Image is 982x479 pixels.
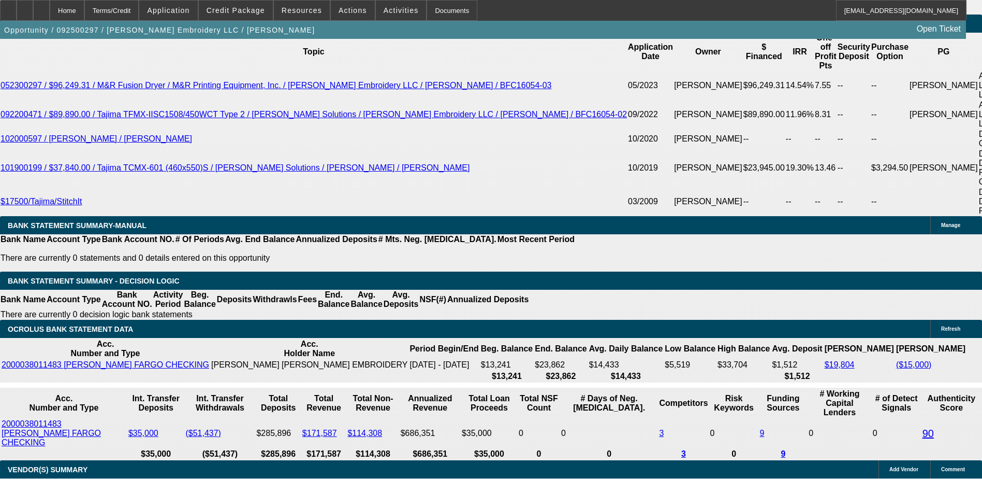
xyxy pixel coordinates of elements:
th: $35,000 [128,449,184,459]
td: [PERSON_NAME] [673,149,743,187]
td: 19.30% [785,149,814,187]
a: Open Ticket [913,20,965,38]
th: Application Date [627,33,673,71]
td: 09/2022 [627,100,673,129]
td: -- [785,129,814,149]
td: 0 [872,419,921,448]
button: Actions [331,1,375,20]
a: 9 [781,449,785,458]
th: $285,896 [256,449,300,459]
a: 101900199 / $37,840.00 / Tajima TCMX-601 (460x550)S / [PERSON_NAME] Solutions / [PERSON_NAME] / [... [1,163,470,172]
th: PG [909,33,978,71]
th: Total Deposits [256,389,300,418]
td: $13,241 [480,360,533,370]
td: 05/2023 [627,71,673,100]
span: Credit Package [207,6,265,15]
th: Purchase Option [871,33,909,71]
th: Int. Transfer Withdrawals [185,389,255,418]
a: 9 [760,429,765,438]
td: [PERSON_NAME] [909,100,978,129]
th: $171,587 [302,449,346,459]
th: $686,351 [400,449,460,459]
th: Acc. Holder Name [211,339,408,359]
th: Int. Transfer Deposits [128,389,184,418]
td: 14.54% [785,71,814,100]
td: 10/2020 [627,129,673,149]
td: $23,945.00 [743,149,785,187]
td: $33,704 [717,360,770,370]
th: Low Balance [664,339,716,359]
span: Add Vendor [889,467,918,472]
th: # Mts. Neg. [MEDICAL_DATA]. [378,234,497,245]
div: $686,351 [401,429,460,438]
a: $17500/Tajima/StitchIt [1,197,82,206]
th: End. Balance [317,290,350,309]
th: [PERSON_NAME] [896,339,966,359]
th: Authenticity Score [922,389,981,418]
th: Annualized Revenue [400,389,460,418]
td: 7.55 [814,71,837,100]
th: Acc. Number and Type [1,339,210,359]
th: Acc. Number and Type [1,389,127,418]
td: -- [871,187,909,216]
th: Owner [673,33,743,71]
td: -- [837,149,871,187]
td: $3,294.50 [871,149,909,187]
th: # Working Capital Lenders [808,389,871,418]
button: Resources [274,1,330,20]
td: $35,000 [461,419,517,448]
th: Total Revenue [302,389,346,418]
th: Withdrawls [252,290,297,309]
th: Account Type [46,234,101,245]
th: Avg. Balance [350,290,383,309]
td: -- [837,187,871,216]
th: Most Recent Period [497,234,575,245]
th: ($51,437) [185,449,255,459]
th: End. Balance [534,339,587,359]
th: # of Detect Signals [872,389,921,418]
th: $23,862 [534,371,587,382]
span: Resources [282,6,322,15]
th: Bank Account NO. [101,290,153,309]
td: $89,890.00 [743,100,785,129]
th: Account Type [46,290,101,309]
button: Application [139,1,197,20]
td: [PERSON_NAME] [673,71,743,100]
a: 2000038011483 [PERSON_NAME] FARGO CHECKING [2,360,209,369]
td: $23,862 [534,360,587,370]
td: [DATE] - [DATE] [409,360,479,370]
span: BANK STATEMENT SUMMARY-MANUAL [8,221,146,230]
th: Bank Account NO. [101,234,175,245]
td: [PERSON_NAME] [909,71,978,100]
th: [PERSON_NAME] [824,339,895,359]
th: High Balance [717,339,770,359]
span: OCROLUS BANK STATEMENT DATA [8,325,133,333]
td: -- [837,71,871,100]
td: -- [837,100,871,129]
th: Deposits [216,290,253,309]
th: Annualized Deposits [295,234,377,245]
span: Opportunity / 092500297 / [PERSON_NAME] Embroidery LLC / [PERSON_NAME] [4,26,315,34]
td: $96,249.31 [743,71,785,100]
th: Total Non-Revenue [347,389,399,418]
td: -- [871,129,909,149]
a: 102000597 / [PERSON_NAME] / [PERSON_NAME] [1,134,192,143]
th: NSF(#) [419,290,447,309]
th: Fees [298,290,317,309]
th: # Days of Neg. [MEDICAL_DATA]. [561,389,657,418]
th: Sum of the Total NSF Count and Total Overdraft Fee Count from Ocrolus [518,389,560,418]
th: Avg. Deposits [383,290,419,309]
button: Activities [376,1,427,20]
th: Beg. Balance [480,339,533,359]
th: Annualized Deposits [447,290,529,309]
th: $35,000 [461,449,517,459]
a: 052300297 / $96,249.31 / M&R Fusion Dryer / M&R Printing Equipment, Inc. / [PERSON_NAME] Embroide... [1,81,551,90]
span: Manage [941,222,960,228]
span: Refresh [941,326,960,332]
button: Credit Package [199,1,273,20]
th: # Of Periods [175,234,225,245]
span: Bank Statement Summary - Decision Logic [8,277,180,285]
th: 0 [518,449,560,459]
span: Actions [339,6,367,15]
a: ($51,437) [185,429,221,438]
